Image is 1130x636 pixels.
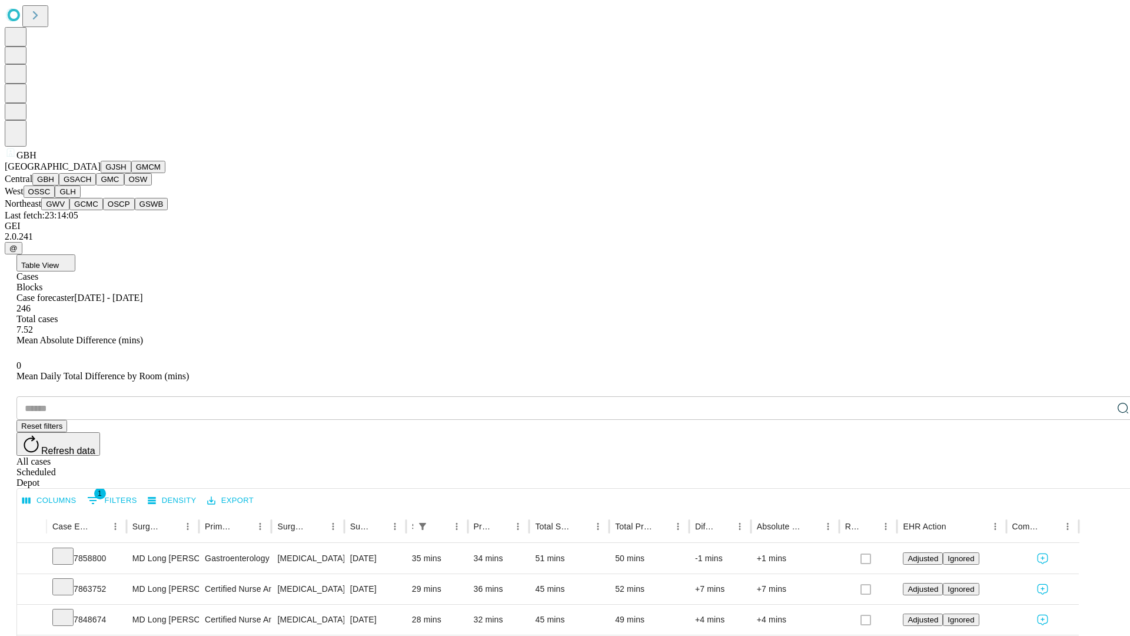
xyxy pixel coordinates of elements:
button: Menu [820,518,836,535]
button: Menu [1059,518,1076,535]
div: [MEDICAL_DATA] FLEXIBLE PROXIMAL DIAGNOSTIC [277,544,338,574]
button: Sort [370,518,387,535]
button: Sort [861,518,878,535]
div: 45 mins [535,605,603,635]
span: Ignored [948,554,974,563]
button: Menu [590,518,606,535]
button: Sort [163,518,180,535]
div: Total Predicted Duration [615,522,652,531]
div: EHR Action [903,522,946,531]
div: Surgery Name [277,522,307,531]
button: Sort [653,518,670,535]
div: +4 mins [695,605,745,635]
button: Adjusted [903,552,943,565]
div: +1 mins [757,544,833,574]
button: Menu [878,518,894,535]
button: Ignored [943,552,979,565]
button: Expand [23,610,41,631]
button: Show filters [414,518,431,535]
div: 29 mins [412,574,462,604]
button: Export [204,492,257,510]
div: Case Epic Id [52,522,89,531]
span: 1 [94,488,106,499]
button: GSACH [59,173,96,185]
div: 49 mins [615,605,683,635]
button: Sort [432,518,448,535]
button: Menu [732,518,748,535]
div: [MEDICAL_DATA] FLEXIBLE PROXIMAL DIAGNOSTIC [277,605,338,635]
div: Comments [1012,522,1042,531]
div: Total Scheduled Duration [535,522,572,531]
span: Mean Absolute Difference (mins) [16,335,143,345]
div: 32 mins [474,605,524,635]
button: GCMC [69,198,103,210]
button: Menu [448,518,465,535]
div: Certified Nurse Anesthetist [205,605,265,635]
button: Menu [252,518,268,535]
span: West [5,186,24,196]
button: Menu [510,518,526,535]
button: Density [145,492,200,510]
div: Surgeon Name [132,522,162,531]
button: Menu [107,518,124,535]
button: Ignored [943,614,979,626]
div: 7848674 [52,605,121,635]
button: Sort [308,518,325,535]
div: 45 mins [535,574,603,604]
div: MD Long [PERSON_NAME] [132,605,193,635]
span: Case forecaster [16,293,74,303]
div: 34 mins [474,544,524,574]
button: Reset filters [16,420,67,432]
span: Mean Daily Total Difference by Room (mins) [16,371,189,381]
button: Table View [16,254,75,271]
button: Menu [180,518,196,535]
button: Ignored [943,583,979,595]
button: OSSC [24,185,55,198]
button: Menu [387,518,403,535]
div: Resolved in EHR [845,522,860,531]
span: 246 [16,303,31,313]
button: Sort [715,518,732,535]
span: Table View [21,261,59,270]
div: MD Long [PERSON_NAME] [132,544,193,574]
div: [MEDICAL_DATA] FLEXIBLE PROXIMAL DIAGNOSTIC [277,574,338,604]
button: GLH [55,185,80,198]
span: 7.52 [16,324,33,334]
span: [DATE] - [DATE] [74,293,142,303]
span: Ignored [948,615,974,624]
span: Northeast [5,198,41,208]
span: Adjusted [908,585,938,594]
button: Sort [948,518,964,535]
button: GBH [32,173,59,185]
button: Adjusted [903,583,943,595]
div: 51 mins [535,544,603,574]
button: Refresh data [16,432,100,456]
div: Predicted In Room Duration [474,522,493,531]
button: GSWB [135,198,168,210]
div: 52 mins [615,574,683,604]
div: 2.0.241 [5,231,1125,242]
button: Menu [325,518,341,535]
button: Expand [23,549,41,569]
div: Gastroenterology [205,544,265,574]
button: Sort [573,518,590,535]
span: 0 [16,360,21,370]
div: Absolute Difference [757,522,802,531]
span: Adjusted [908,615,938,624]
button: GWV [41,198,69,210]
button: Sort [1043,518,1059,535]
span: [GEOGRAPHIC_DATA] [5,161,101,171]
div: Difference [695,522,714,531]
button: Show filters [84,491,140,510]
div: Primary Service [205,522,234,531]
div: 7863752 [52,574,121,604]
button: GMCM [131,161,165,173]
span: GBH [16,150,36,160]
span: Last fetch: 23:14:05 [5,210,78,220]
div: 7858800 [52,544,121,574]
button: Sort [235,518,252,535]
button: Sort [91,518,107,535]
div: +7 mins [695,574,745,604]
button: GJSH [101,161,131,173]
span: Refresh data [41,446,95,456]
